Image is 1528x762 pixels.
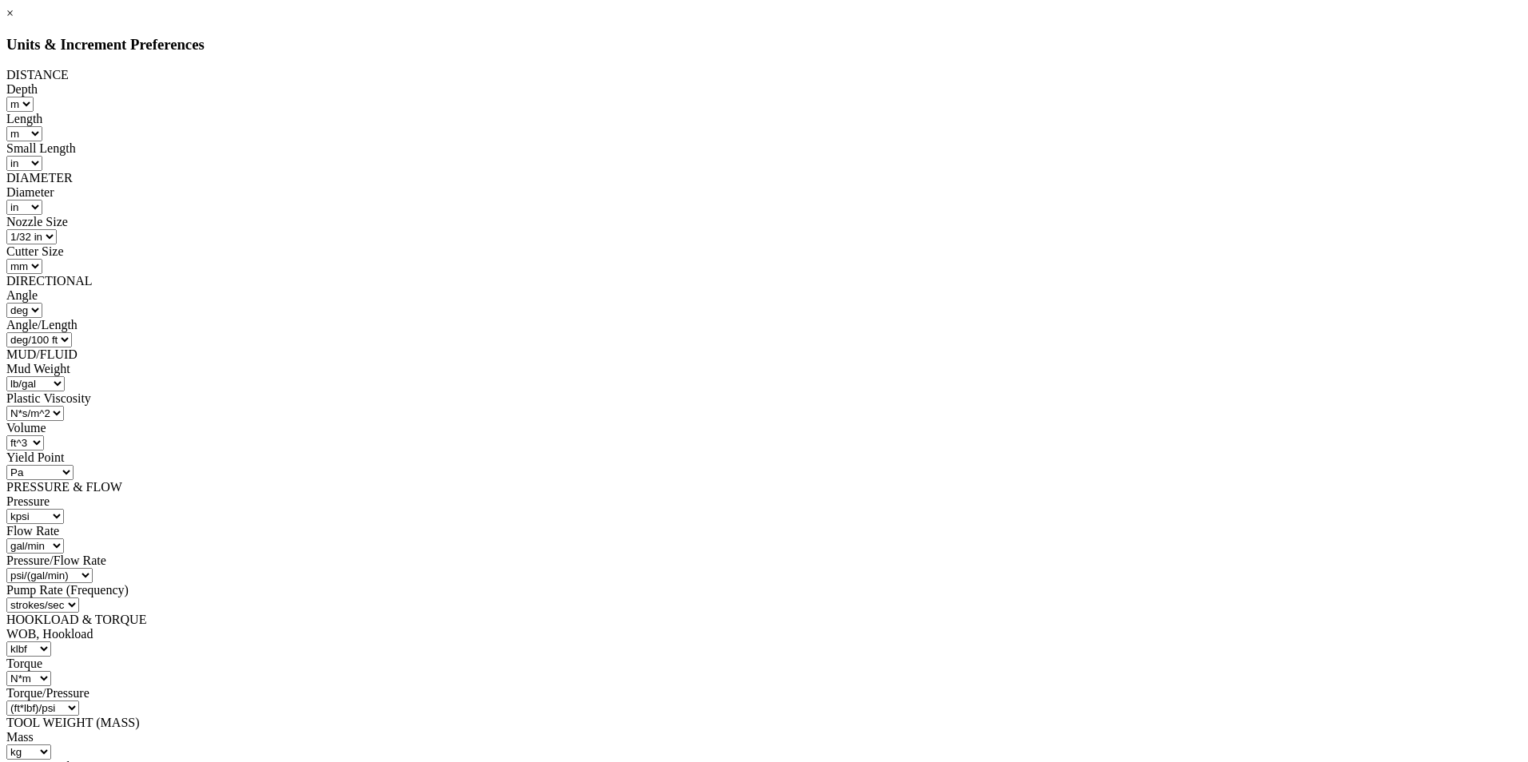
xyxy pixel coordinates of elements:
span: DISTANCE [6,68,69,81]
label: Small Length [6,141,76,155]
label: Length [6,112,42,125]
label: Torque [6,657,42,670]
label: Torque/Pressure [6,686,90,700]
label: Volume [6,421,46,435]
label: Plastic Viscosity [6,391,91,405]
label: Diameter [6,185,54,199]
label: Cutter Size [6,244,64,258]
label: Mass [6,730,34,744]
label: Flow Rate [6,524,59,538]
label: WOB, Hookload [6,627,93,641]
span: DIRECTIONAL [6,274,93,288]
span: TOOL WEIGHT (MASS) [6,716,140,729]
a: × [6,6,14,20]
label: Pressure/Flow Rate [6,554,106,567]
label: Yield Point [6,450,64,464]
span: DIAMETER [6,171,73,185]
label: Angle/Length [6,318,78,331]
label: Pressure [6,494,50,508]
h3: Units & Increment Preferences [6,36,1522,54]
span: PRESSURE & FLOW [6,480,122,494]
label: Pump Rate (Frequency) [6,583,129,597]
span: MUD/FLUID [6,347,78,361]
span: HOOKLOAD & TORQUE [6,613,146,626]
label: Angle [6,288,38,302]
label: Nozzle Size [6,215,68,228]
label: Depth [6,82,38,96]
label: Mud Weight [6,362,70,375]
